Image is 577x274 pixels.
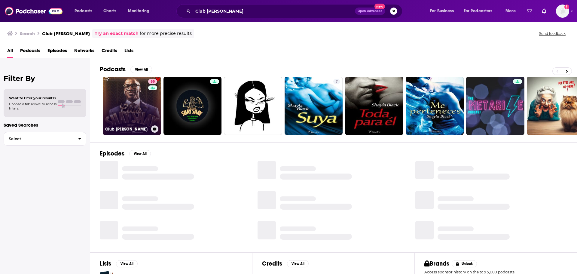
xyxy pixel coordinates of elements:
button: View All [129,150,151,157]
button: open menu [501,6,523,16]
a: Charts [99,6,120,16]
a: Show notifications dropdown [524,6,535,16]
span: Choose a tab above to access filters. [9,102,56,110]
button: View All [287,260,309,267]
input: Search podcasts, credits, & more... [193,6,355,16]
h2: Filter By [4,74,86,83]
img: User Profile [556,5,569,18]
span: Logged in as WesBurdett [556,5,569,18]
button: Open AdvancedNew [355,8,385,15]
span: For Business [430,7,454,15]
h2: Episodes [100,150,124,157]
h2: Lists [100,260,111,267]
a: CreditsView All [262,260,309,267]
a: Networks [74,46,94,58]
a: EpisodesView All [100,150,151,157]
span: Monitoring [128,7,149,15]
button: open menu [124,6,157,16]
button: Send feedback [537,31,567,36]
img: Podchaser - Follow, Share and Rate Podcasts [5,5,63,17]
a: Credits [102,46,117,58]
button: Show profile menu [556,5,569,18]
button: open menu [70,6,100,16]
a: PodcastsView All [100,66,152,73]
span: 85 [151,79,155,85]
a: 7 [285,77,343,135]
div: Search podcasts, credits, & more... [182,4,408,18]
p: Saved Searches [4,122,86,128]
button: Select [4,132,86,146]
h3: Club [PERSON_NAME] [42,31,90,36]
a: 7 [333,79,340,84]
span: Select [4,137,73,141]
h3: Club [PERSON_NAME] [105,127,149,132]
a: Episodes [47,46,67,58]
h2: Credits [262,260,282,267]
svg: Add a profile image [564,5,569,9]
a: 85Club [PERSON_NAME] [103,77,161,135]
span: Podcasts [75,7,92,15]
button: open menu [426,6,461,16]
h2: Podcasts [100,66,126,73]
button: open menu [460,6,501,16]
a: Show notifications dropdown [539,6,549,16]
span: Want to filter your results? [9,96,56,100]
a: All [7,46,13,58]
a: Try an exact match [95,30,139,37]
button: Unlock [452,260,477,267]
span: for more precise results [140,30,192,37]
a: Lists [124,46,133,58]
span: 7 [336,79,338,85]
span: Charts [103,7,116,15]
h2: Brands [424,260,449,267]
button: View All [130,66,152,73]
a: ListsView All [100,260,138,267]
span: For Podcasters [464,7,493,15]
span: Open Advanced [358,10,383,13]
button: View All [116,260,138,267]
h3: Search [20,31,35,36]
a: Podcasts [20,46,40,58]
span: More [505,7,516,15]
a: 85 [148,79,157,84]
span: New [374,4,385,9]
